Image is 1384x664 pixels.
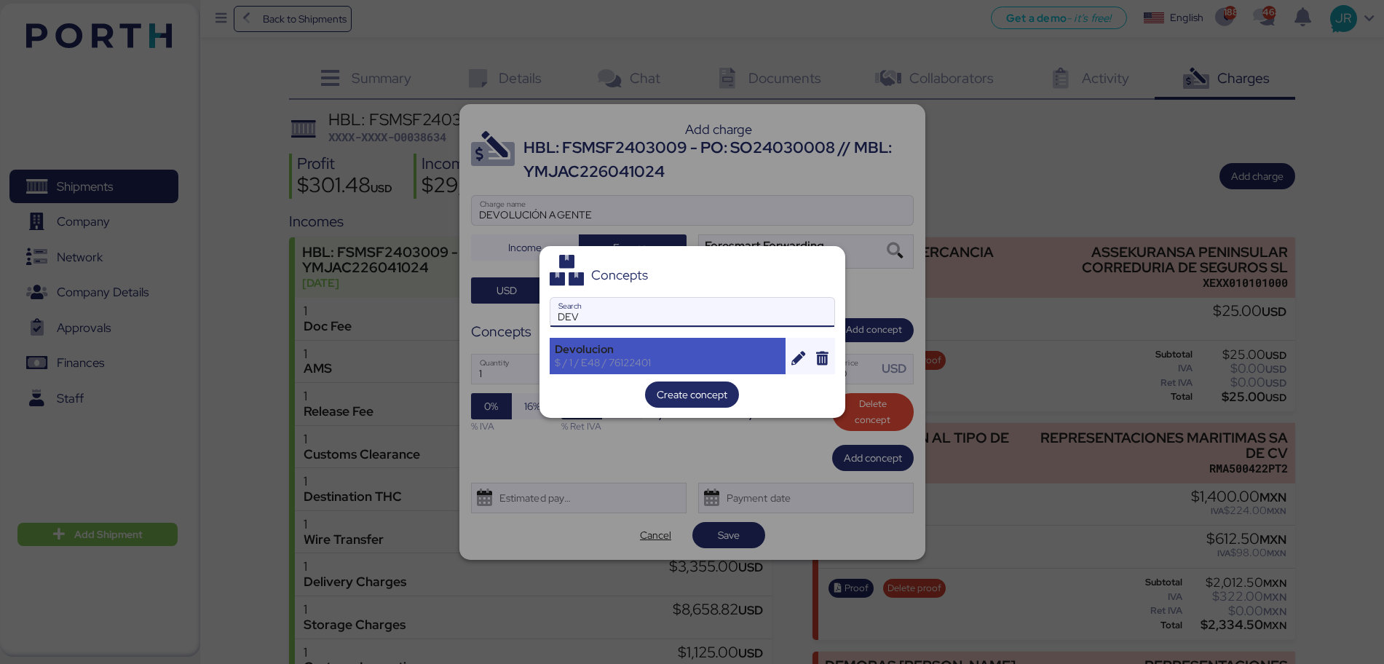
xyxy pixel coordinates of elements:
[555,343,781,356] div: Devolucion
[645,382,739,408] button: Create concept
[555,356,781,369] div: $ / 1 / E48 / 76122401
[591,269,648,282] div: Concepts
[657,386,727,403] span: Create concept
[550,298,834,327] input: Search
